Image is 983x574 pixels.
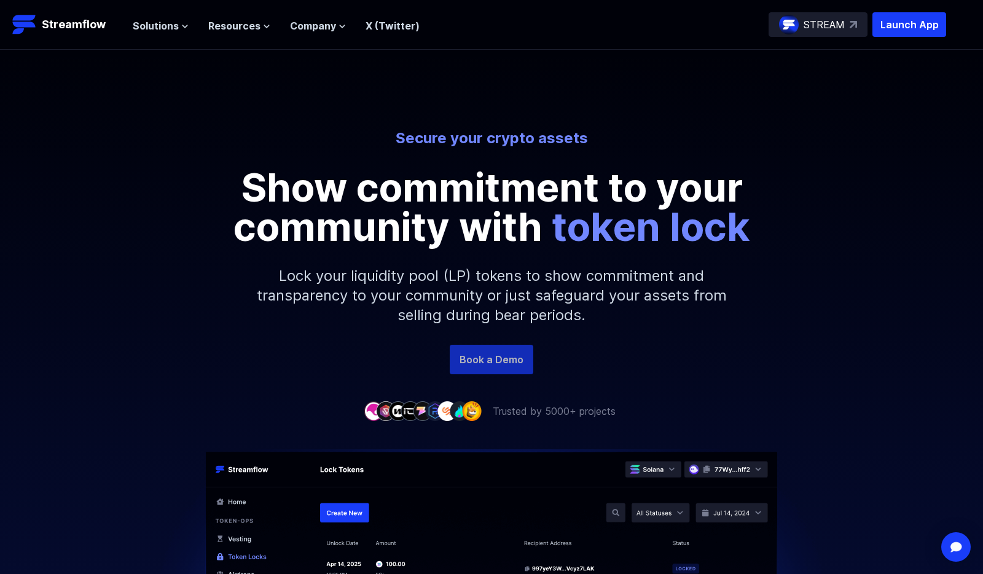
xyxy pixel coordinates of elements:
img: company-1 [364,401,383,420]
img: top-right-arrow.svg [850,21,857,28]
span: Solutions [133,18,179,33]
a: STREAM [769,12,867,37]
img: streamflow-logo-circle.png [779,15,799,34]
p: Secure your crypto assets [151,128,832,148]
img: company-5 [413,401,433,420]
p: Lock your liquidity pool (LP) tokens to show commitment and transparency to your community or jus... [227,246,756,345]
img: company-7 [437,401,457,420]
img: company-4 [401,401,420,420]
button: Company [290,18,346,33]
p: STREAM [804,17,845,32]
a: X (Twitter) [366,20,420,32]
a: Book a Demo [450,345,533,374]
img: Streamflow Logo [12,12,37,37]
img: company-6 [425,401,445,420]
img: company-9 [462,401,482,420]
img: company-3 [388,401,408,420]
button: Resources [208,18,270,33]
span: Company [290,18,336,33]
p: Streamflow [42,16,106,33]
div: Open Intercom Messenger [941,532,971,562]
button: Solutions [133,18,189,33]
img: company-8 [450,401,469,420]
img: company-2 [376,401,396,420]
p: Show commitment to your community with [215,168,768,246]
p: Trusted by 5000+ projects [493,404,616,419]
span: token lock [552,203,750,250]
span: Resources [208,18,260,33]
button: Launch App [872,12,946,37]
a: Streamflow [12,12,120,37]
